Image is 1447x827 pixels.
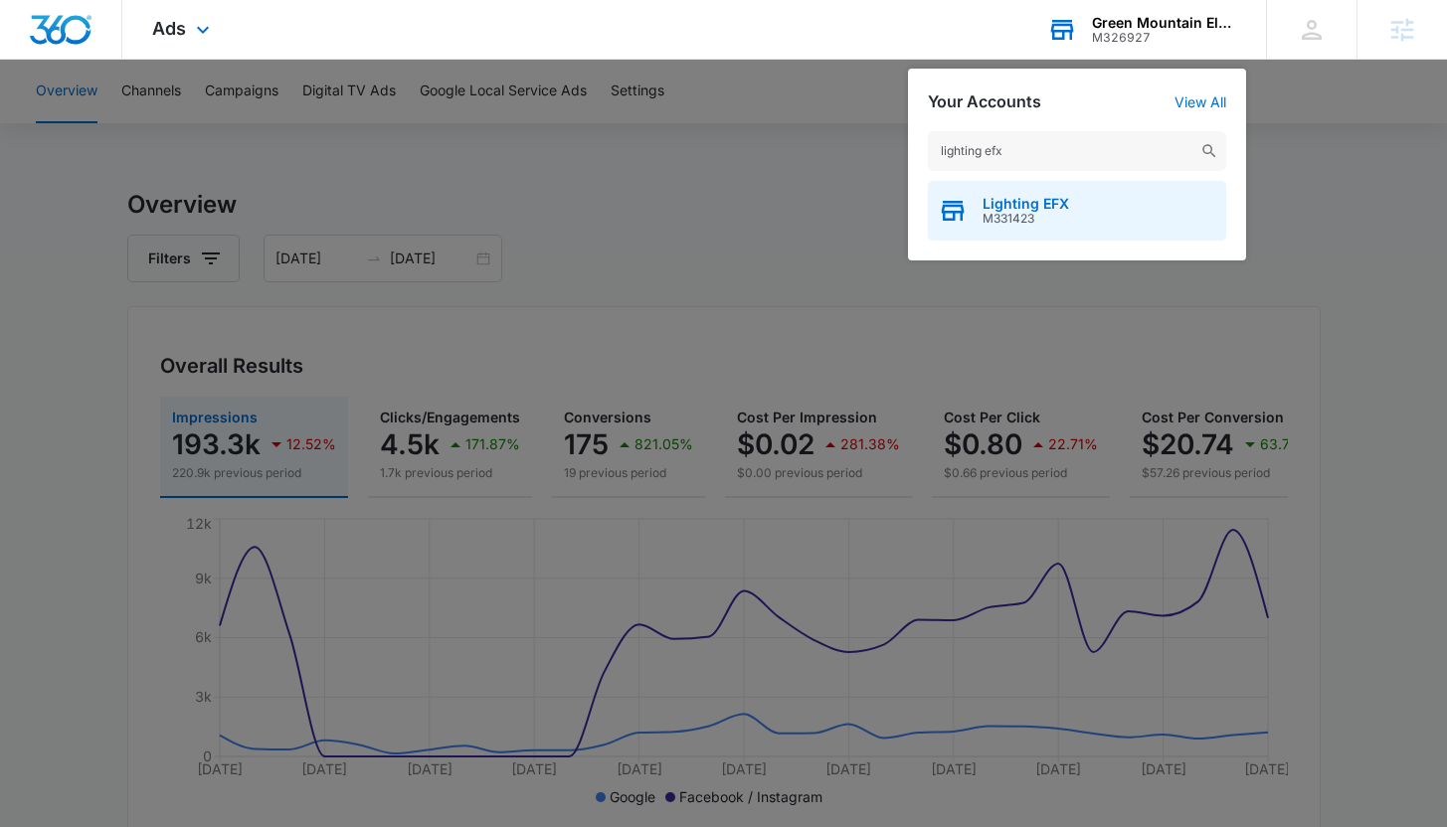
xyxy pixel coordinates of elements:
h2: Your Accounts [928,92,1041,111]
button: Lighting EFXM331423 [928,181,1226,241]
a: View All [1175,93,1226,110]
div: account id [1092,31,1237,45]
input: Search Accounts [928,131,1226,171]
span: Lighting EFX [983,196,1069,212]
div: account name [1092,15,1237,31]
span: M331423 [983,212,1069,226]
span: Ads [152,18,186,39]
